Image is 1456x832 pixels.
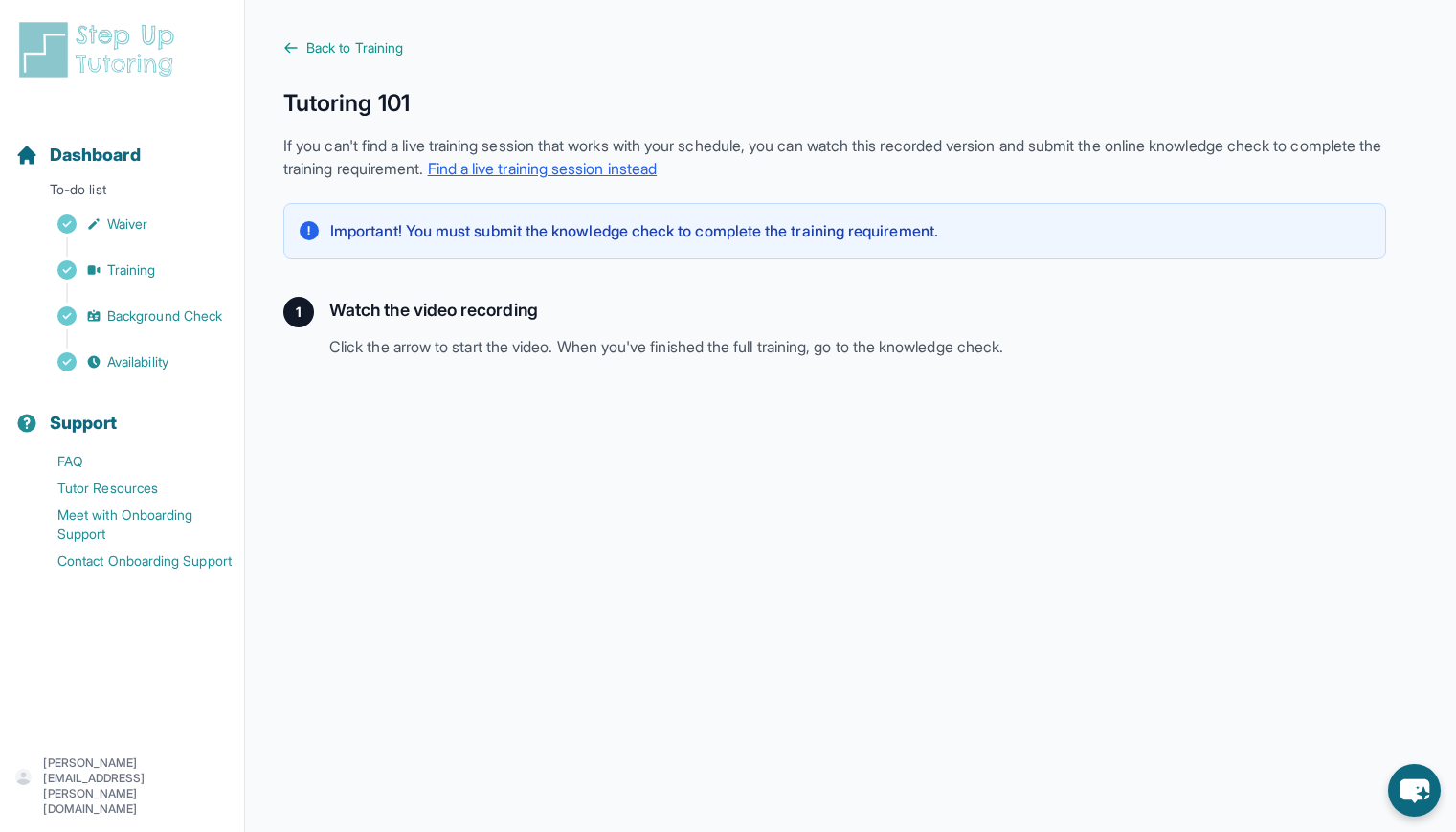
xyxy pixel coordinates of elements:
a: Availability [15,349,244,375]
span: Availability [107,352,168,371]
span: ! [307,223,310,238]
span: Support [50,410,118,437]
p: [PERSON_NAME][EMAIL_ADDRESS][PERSON_NAME][DOMAIN_NAME] [43,755,229,817]
span: Back to Training [306,38,403,57]
a: Contact Onboarding Support [15,548,244,574]
span: 1 [296,303,302,322]
p: Click the arrow to start the video. When you've finished the full training, go to the knowledge c... [329,335,1386,358]
p: To-do list [8,180,236,207]
a: Training [15,257,244,283]
a: Tutor Resources [15,475,244,502]
button: Support [8,379,236,444]
a: Waiver [15,211,244,237]
button: Dashboard [8,111,236,176]
a: Back to Training [283,38,1386,57]
a: Dashboard [15,142,141,169]
span: Training [107,260,156,280]
button: [PERSON_NAME][EMAIL_ADDRESS][PERSON_NAME][DOMAIN_NAME] [15,755,229,817]
p: Important! You must submit the knowledge check to complete the training requirement. [330,219,938,242]
h2: Watch the video recording [329,297,1386,324]
span: Background Check [107,306,222,326]
span: Dashboard [50,142,141,169]
button: chat-button [1388,764,1441,817]
span: Waiver [107,214,147,234]
a: Find a live training session instead [428,159,658,178]
h1: Tutoring 101 [283,88,1386,119]
a: FAQ [15,448,244,475]
img: logo [15,19,186,80]
a: Meet with Onboarding Support [15,502,244,548]
p: If you can't find a live training session that works with your schedule, you can watch this recor... [283,134,1386,180]
a: Background Check [15,303,244,329]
